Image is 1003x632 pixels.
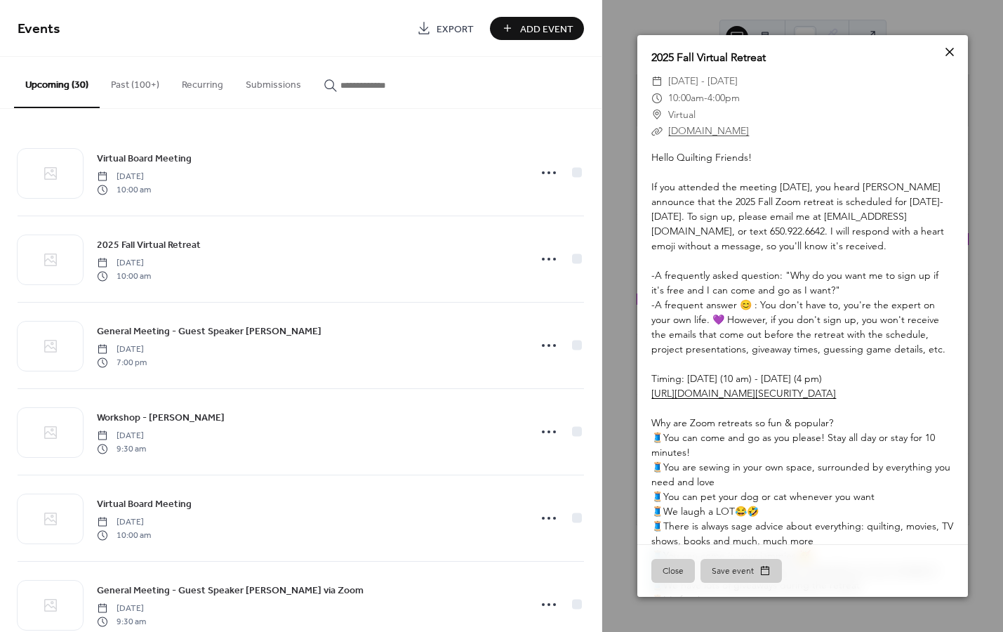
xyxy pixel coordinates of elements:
span: Virtual Board Meeting [97,497,192,512]
span: 10:00am [668,91,704,104]
span: Virtual Board Meeting [97,152,192,166]
span: General Meeting - Guest Speaker [PERSON_NAME] via Zoom [97,584,364,598]
button: Submissions [234,57,312,107]
a: 2025 Fall Virtual Retreat [97,237,201,253]
span: - [704,91,708,104]
a: General Meeting - Guest Speaker [PERSON_NAME] [97,323,321,339]
button: Add Event [490,17,584,40]
span: Export [437,22,474,37]
div: ​ [651,107,663,124]
span: 9:30 am [97,442,146,455]
span: 9:30 am [97,615,146,628]
span: General Meeting - Guest Speaker [PERSON_NAME] [97,324,321,339]
span: 10:00 am [97,270,151,282]
span: Workshop - [PERSON_NAME] [97,411,225,426]
span: 7:00 pm [97,356,147,369]
button: Past (100+) [100,57,171,107]
span: 2025 Fall Virtual Retreat [97,238,201,253]
button: Save event [700,559,782,583]
a: Virtual Board Meeting [97,150,192,166]
a: Workshop - [PERSON_NAME] [97,409,225,426]
span: [DATE] [97,430,146,442]
span: Add Event [520,22,573,37]
a: General Meeting - Guest Speaker [PERSON_NAME] via Zoom [97,582,364,598]
span: 4:00pm [708,91,740,104]
a: 2025 Fall Virtual Retreat [651,51,766,64]
a: Export [406,17,484,40]
div: ​ [651,73,663,90]
a: [DOMAIN_NAME] [668,124,749,137]
span: [DATE] [97,343,147,356]
span: [DATE] [97,516,151,529]
a: Virtual Board Meeting [97,496,192,512]
button: Upcoming (30) [14,57,100,108]
span: [DATE] [97,171,151,183]
a: [URL][DOMAIN_NAME][SECURITY_DATA] [651,387,836,400]
span: [DATE] [97,603,146,615]
span: Events [18,15,60,43]
span: Virtual [668,107,696,124]
span: [DATE] - [DATE] [668,73,738,90]
div: ​ [651,90,663,107]
span: [DATE] [97,257,151,270]
div: ​ [651,123,663,140]
span: 10:00 am [97,183,151,196]
button: Close [651,559,695,583]
button: Recurring [171,57,234,107]
span: 10:00 am [97,529,151,541]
